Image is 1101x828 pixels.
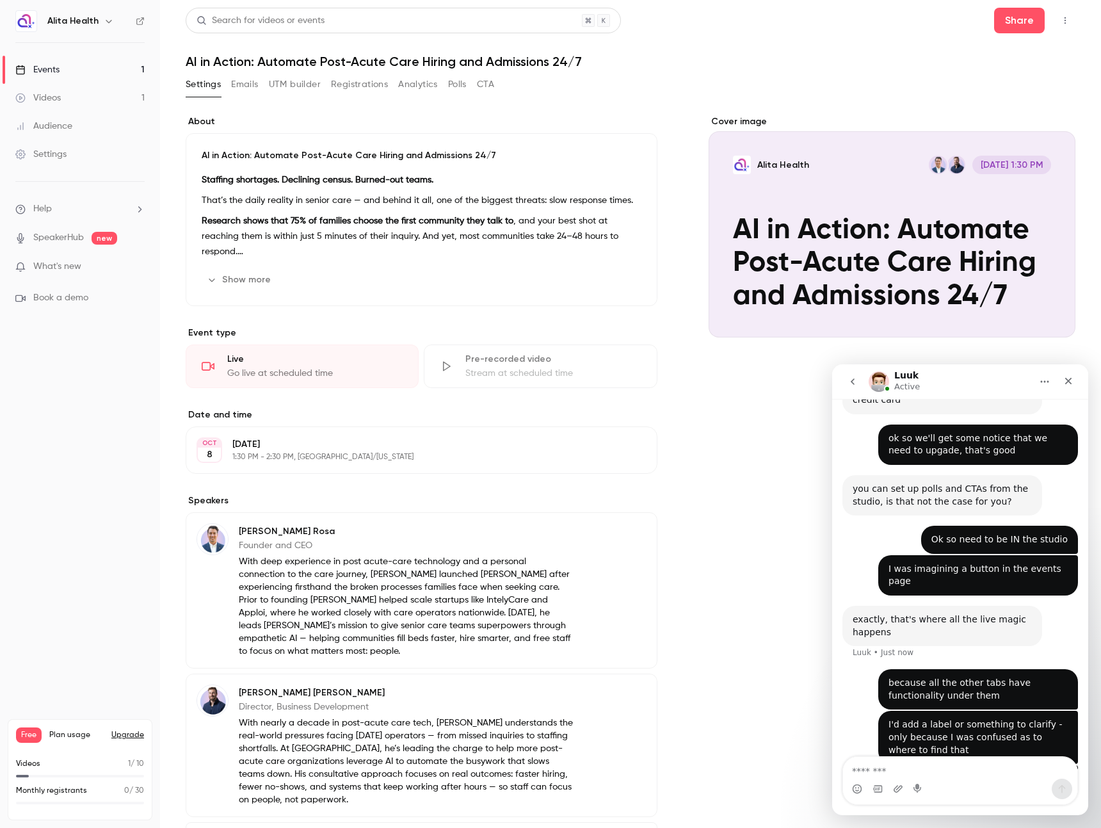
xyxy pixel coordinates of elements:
[33,202,52,216] span: Help
[202,193,641,208] p: That’s the daily reality in senior care — and behind it all, one of the biggest threats: slow res...
[239,525,574,538] p: [PERSON_NAME] Rosa
[269,74,321,95] button: UTM builder
[16,758,40,770] p: Videos
[239,686,574,699] p: [PERSON_NAME] [PERSON_NAME]
[111,730,144,740] button: Upgrade
[186,115,657,128] label: About
[331,74,388,95] button: Registrations
[47,15,99,28] h6: Alita Health
[15,120,72,133] div: Audience
[202,213,641,259] p: , and your best shot at reaching them is within just 5 minutes of their inquiry. And yet, most co...
[202,216,513,225] strong: Research shows that 75% of families choose the first community they talk to
[197,14,325,28] div: Search for videos or events
[202,270,278,290] button: Show more
[15,92,61,104] div: Videos
[16,727,42,743] span: Free
[33,291,88,305] span: Book a demo
[124,785,144,797] p: / 30
[124,787,129,795] span: 0
[186,409,657,421] label: Date and time
[33,260,81,273] span: What's new
[239,555,574,658] p: With deep experience in post acute-care technology and a personal connection to the care journey,...
[465,367,641,380] div: Stream at scheduled time
[231,74,258,95] button: Emails
[186,327,657,339] p: Event type
[15,148,67,161] div: Settings
[128,760,131,768] span: 1
[465,353,641,366] div: Pre-recorded video
[709,115,1075,128] label: Cover image
[239,539,574,552] p: Founder and CEO
[709,115,1075,337] section: Cover image
[186,512,657,669] div: Matt Rosa[PERSON_NAME] RosaFounder and CEOWith deep experience in post acute-care technology and ...
[448,74,467,95] button: Polls
[186,74,221,95] button: Settings
[186,494,657,507] label: Speakers
[16,785,87,797] p: Monthly registrants
[128,758,144,770] p: / 10
[398,74,438,95] button: Analytics
[239,701,574,713] p: Director, Business Development
[477,74,494,95] button: CTA
[202,175,433,184] strong: Staffing shortages. Declining census. Burned-out teams.
[239,717,574,806] p: With nearly a decade in post-acute care tech, [PERSON_NAME] understands the real-world pressures ...
[33,231,84,245] a: SpeakerHub
[424,345,657,388] div: Pre-recorded videoStream at scheduled time
[197,685,228,716] img: Brett Seidita
[232,452,590,462] p: 1:30 PM - 2:30 PM, [GEOGRAPHIC_DATA]/[US_STATE]
[15,63,60,76] div: Events
[227,367,403,380] div: Go live at scheduled time
[232,438,590,451] p: [DATE]
[186,54,1075,69] h1: AI in Action: Automate Post-Acute Care Hiring and Admissions 24/7
[49,730,104,740] span: Plan usage
[207,448,213,461] p: 8
[202,149,641,162] p: AI in Action: Automate Post-Acute Care Hiring and Admissions 24/7
[227,353,403,366] div: Live
[186,674,657,817] div: Brett Seidita[PERSON_NAME] [PERSON_NAME]Director, Business DevelopmentWith nearly a decade in pos...
[198,439,221,448] div: OCT
[994,8,1045,33] button: Share
[92,232,117,245] span: new
[186,345,419,388] div: LiveGo live at scheduled time
[197,524,228,555] img: Matt Rosa
[16,11,36,31] img: Alita Health
[15,202,145,216] li: help-dropdown-opener
[832,364,1088,815] iframe: Intercom live chat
